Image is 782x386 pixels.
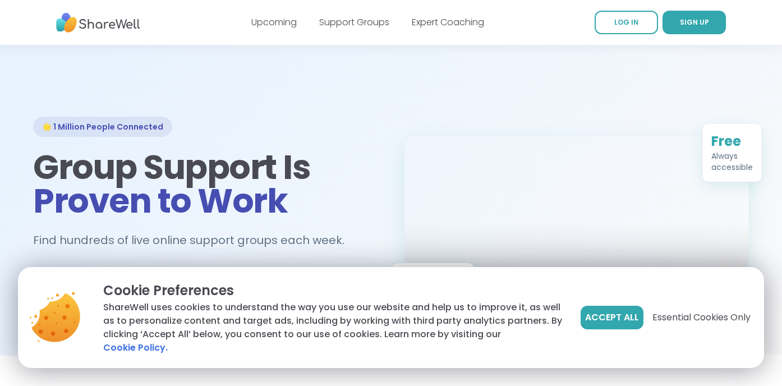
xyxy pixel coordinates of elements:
div: Always accessible [711,150,753,173]
span: LOG IN [614,17,638,27]
span: SIGN UP [680,17,709,27]
a: SIGN UP [663,11,726,34]
a: LOG IN [595,11,658,34]
h1: Group Support Is [33,150,378,218]
p: Cookie Preferences [103,281,563,301]
div: 🌟 1 Million People Connected [33,117,172,137]
a: Support Groups [319,16,389,29]
button: Accept All [581,306,643,329]
span: Accept All [585,311,639,324]
img: ShareWell Nav Logo [56,7,140,38]
a: Expert Coaching [412,16,484,29]
span: Essential Cookies Only [652,311,751,324]
div: Free [711,132,753,150]
a: Cookie Policy. [103,341,168,355]
a: Upcoming [251,16,297,29]
p: ShareWell uses cookies to understand the way you use our website and help us to improve it, as we... [103,301,563,355]
h2: Find hundreds of live online support groups each week. [33,231,356,250]
span: Proven to Work [33,177,287,224]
